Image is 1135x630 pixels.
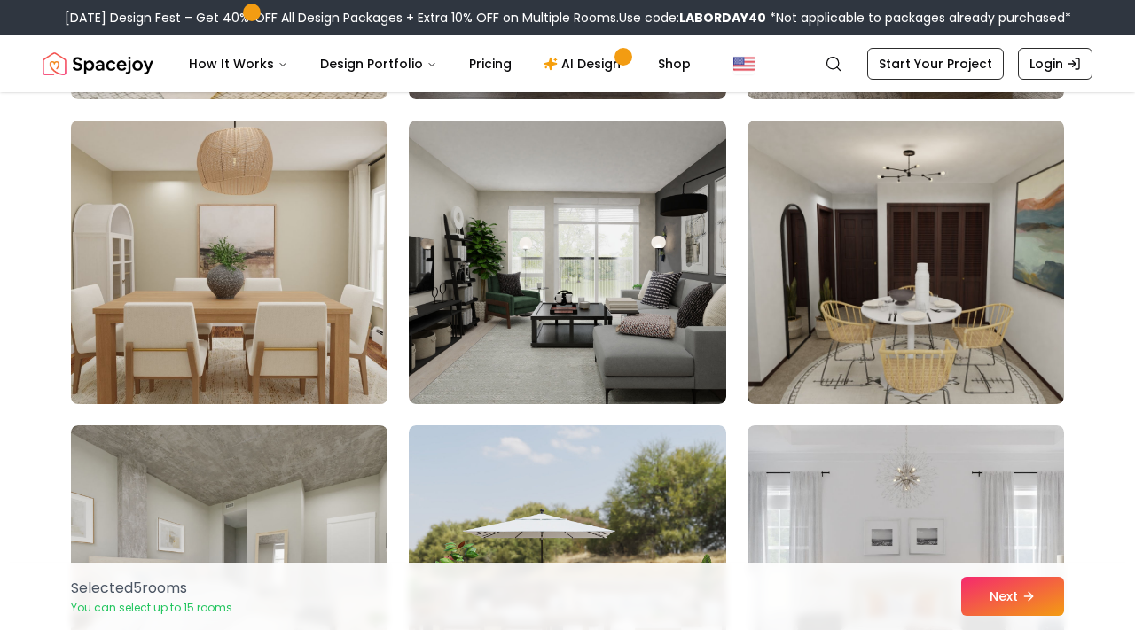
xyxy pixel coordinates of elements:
a: Spacejoy [43,46,153,82]
nav: Global [43,35,1092,92]
span: Use code: [619,9,766,27]
img: Room room-43 [63,113,395,411]
a: AI Design [529,46,640,82]
a: Login [1018,48,1092,80]
img: Spacejoy Logo [43,46,153,82]
button: Design Portfolio [306,46,451,82]
a: Start Your Project [867,48,1004,80]
img: Room room-45 [748,121,1064,404]
a: Pricing [455,46,526,82]
img: United States [733,53,755,74]
div: [DATE] Design Fest – Get 40% OFF All Design Packages + Extra 10% OFF on Multiple Rooms. [65,9,1071,27]
nav: Main [175,46,705,82]
p: You can select up to 15 rooms [71,601,232,615]
p: Selected 5 room s [71,578,232,599]
b: LABORDAY40 [679,9,766,27]
img: Room room-44 [409,121,725,404]
a: Shop [644,46,705,82]
span: *Not applicable to packages already purchased* [766,9,1071,27]
button: How It Works [175,46,302,82]
button: Next [961,577,1064,616]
